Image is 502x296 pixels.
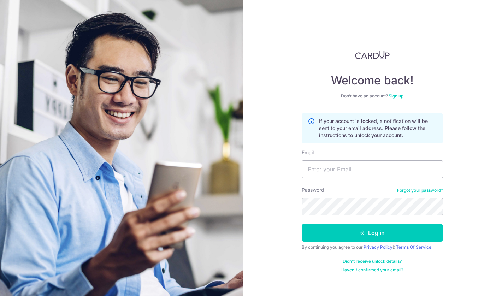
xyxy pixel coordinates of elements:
div: By continuing you agree to our & [302,244,443,250]
a: Privacy Policy [364,244,392,250]
a: Forgot your password? [397,188,443,193]
div: Don’t have an account? [302,93,443,99]
button: Log in [302,224,443,242]
input: Enter your Email [302,160,443,178]
img: CardUp Logo [355,51,390,59]
a: Terms Of Service [396,244,431,250]
h4: Welcome back! [302,73,443,88]
a: Didn't receive unlock details? [343,259,402,264]
a: Haven't confirmed your email? [341,267,403,273]
a: Sign up [389,93,403,99]
p: If your account is locked, a notification will be sent to your email address. Please follow the i... [319,118,437,139]
label: Password [302,187,324,194]
label: Email [302,149,314,156]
